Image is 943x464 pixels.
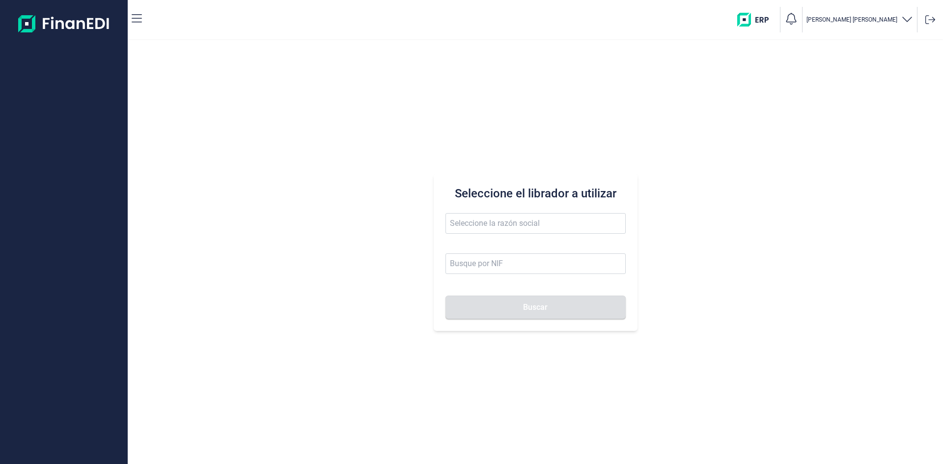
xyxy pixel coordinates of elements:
[445,213,626,234] input: Seleccione la razón social
[445,253,626,274] input: Busque por NIF
[523,303,548,311] span: Buscar
[18,8,110,39] img: Logo de aplicación
[737,13,776,27] img: erp
[445,296,626,319] button: Buscar
[445,186,626,201] h3: Seleccione el librador a utilizar
[806,13,913,27] button: [PERSON_NAME] [PERSON_NAME]
[806,16,897,24] p: [PERSON_NAME] [PERSON_NAME]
